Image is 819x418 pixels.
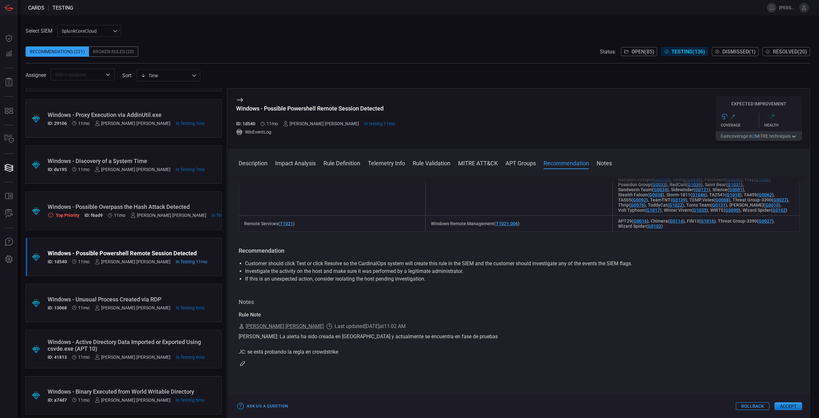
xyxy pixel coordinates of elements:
button: Rule Validation [413,159,450,167]
button: Description [239,159,267,167]
h5: ID: 13068 [48,305,67,310]
div: Recommendations (221) [26,46,89,57]
div: Coverage [721,123,759,127]
button: Open(85) [621,47,657,56]
span: Oct 03, 2024 10:04 AM [176,259,207,264]
span: Winter Vivern ( ) [664,208,708,213]
button: ALERT ANALYSIS [1,206,17,221]
a: G0034 [654,187,667,192]
a: G0139 [672,197,686,202]
span: 2 [752,134,755,139]
div: Windows - Active Directory Data Imported or Exported Using csvde.exe (APT 10) [48,339,205,352]
a: G0131 [712,202,726,208]
span: testing [52,5,73,11]
a: G1046 [692,192,705,197]
button: Rule Catalog [1,189,17,204]
button: Impact Analysis [275,159,316,167]
span: TA505 ( ) [618,197,648,202]
a: G1017 [647,208,660,213]
span: Oct 02, 2024 12:49 PM [211,213,243,218]
span: FIN13 ( ) [687,218,716,224]
div: [PERSON_NAME] [PERSON_NAME] [95,355,171,360]
span: Testing ( 136 ) [672,49,705,55]
span: Sep 30, 2024 2:40 AM [266,121,278,126]
button: MITRE - Detection Posture [1,103,17,119]
span: Oct 03, 2024 10:04 AM [364,121,395,126]
div: Windows - Possible Powershell Remote Session Detected [48,250,207,257]
span: Wizard Spider ( ) [743,208,787,213]
button: Testing(136) [661,47,708,56]
button: Notes [597,159,612,167]
span: Assignee [26,72,46,78]
div: Windows - Binary Executed from World Writable Directory [48,388,205,395]
a: G1035 [693,208,706,213]
div: [PERSON_NAME]: La alerta ha sido creada en [GEOGRAPHIC_DATA] y actualmente se encuentra en fase d... [239,333,799,356]
button: Resolved(20) [762,47,810,56]
a: G0076 [631,202,644,208]
button: Dashboard [1,31,17,46]
span: Mar 04, 2025 5:23 PM [176,305,205,310]
button: Gaincoverage in2MITRE techniques [716,131,802,141]
li: Customer should click Test or click Resolve so the CardinalOps system will create this rule in th... [245,260,793,267]
a: G1018 [727,192,740,197]
div: Rule Note [239,311,799,319]
a: G1016 [701,218,714,224]
span: Storm-1811 ( ) [666,192,707,197]
a: G0088 [715,197,729,202]
div: WinEventLog [236,129,395,135]
span: TEMP.Veles ( ) [689,197,730,202]
p: SplunkCoreCloud [62,28,111,34]
button: Ask Us A Question [1,234,17,250]
label: sort [122,72,131,78]
span: TeamTNT ( ) [650,197,687,202]
button: Accept [775,402,802,410]
a: T1021.006 [496,221,518,226]
a: T1021 [280,221,293,226]
div: Time [141,72,190,79]
a: G0114 [670,218,683,224]
button: Dismissed(1) [712,47,759,56]
button: Open [103,70,112,79]
button: MITRE ATT&CK [458,159,498,167]
div: [PERSON_NAME] [PERSON_NAME] [95,398,171,403]
span: Sep 22, 2024 3:47 AM [78,305,90,310]
div: [PERSON_NAME] [PERSON_NAME] [283,121,359,126]
span: Last updated [DATE] at 11:02 AM [335,323,406,330]
button: APT Groups [505,159,536,167]
li: Investigate the activity on the host and make sure it was performed by a legitimate administrator. [245,267,793,275]
a: G0092 [633,197,646,202]
div: [PERSON_NAME] [PERSON_NAME] [95,121,171,126]
span: WIRTE ( ) [710,208,740,213]
span: Chimera ( ) [651,218,685,224]
span: Thrip ( ) [618,202,646,208]
h5: ID: 1d540 [236,121,255,126]
div: Health [764,123,802,127]
a: G0121 [695,187,709,192]
button: Recommendation [544,159,589,167]
span: [PERSON_NAME][EMAIL_ADDRESS][PERSON_NAME][DOMAIN_NAME] [779,5,797,10]
span: Sep 22, 2024 3:47 AM [78,398,90,403]
h5: ID: a74d7 [48,398,67,403]
span: Sep 30, 2024 2:41 AM [78,167,90,172]
button: Reports [1,75,17,90]
span: APT29 ( ) [618,218,648,224]
div: Windows - Possible Overpass the Hash Attack Detected [48,203,243,210]
span: TA2541 ( ) [709,192,742,197]
a: G1022 [669,202,682,208]
div: [PERSON_NAME] [PERSON_NAME] [95,305,171,310]
span: Sep 30, 2024 2:41 AM [78,121,90,126]
div: [PERSON_NAME] [PERSON_NAME] [95,167,171,172]
span: Threat Group-3390 ( ) [718,218,774,224]
div: Windows - Possible Powershell Remote Session Detected [236,105,395,112]
div: [PERSON_NAME] [PERSON_NAME] [95,259,171,264]
li: If this is an unexpected action, consider isolating the host pending investigation. [245,275,793,283]
span: Open ( 85 ) [632,49,654,55]
div: Windows - Proxy Execution via AddinUtil.exe [48,111,205,118]
span: Sep 30, 2024 2:40 AM [78,259,90,264]
a: G0010 [765,202,779,208]
span: Mar 04, 2025 5:25 PM [176,355,205,360]
span: Cards [28,5,44,11]
span: Sep 30, 2024 2:41 AM [114,213,125,218]
span: Tonto Team ( ) [686,202,727,208]
span: Wizard Spider ( ) [618,224,663,229]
